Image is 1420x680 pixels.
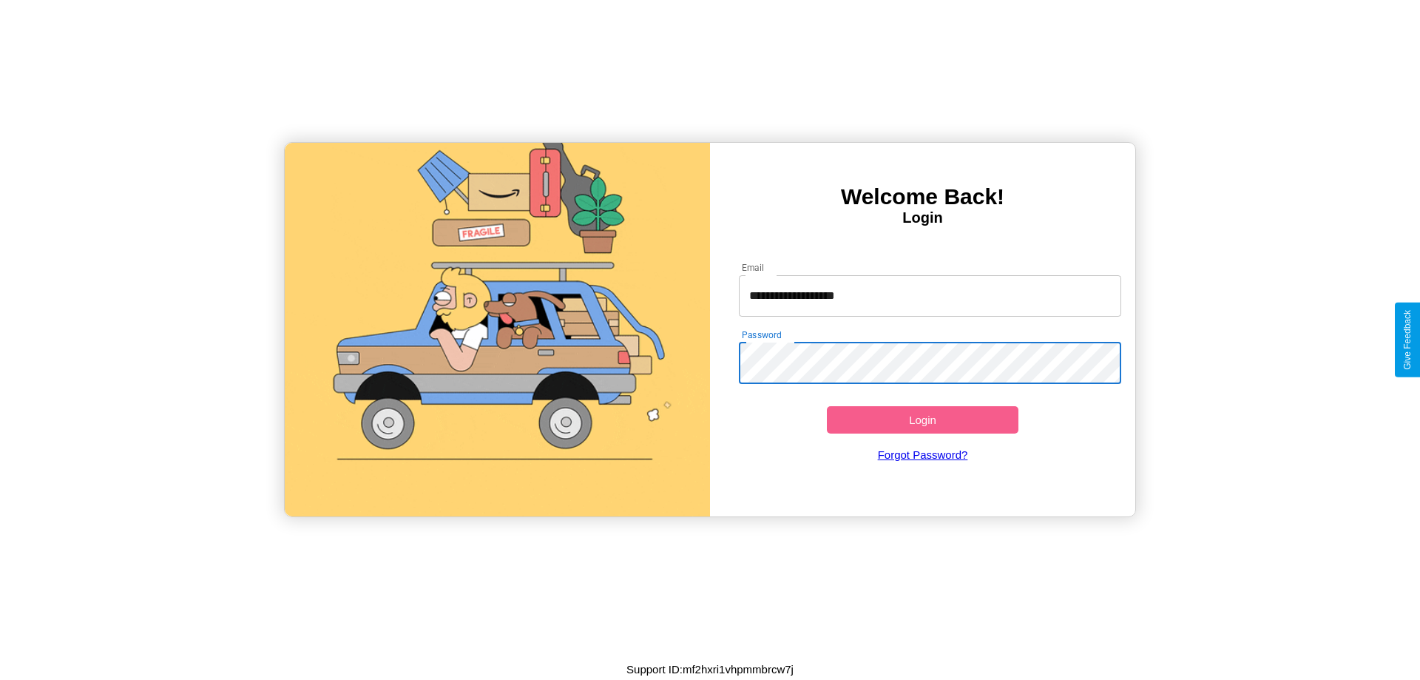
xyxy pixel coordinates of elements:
[626,659,794,679] p: Support ID: mf2hxri1vhpmmbrcw7j
[710,184,1135,209] h3: Welcome Back!
[742,329,781,341] label: Password
[742,261,765,274] label: Email
[285,143,710,516] img: gif
[710,209,1135,226] h4: Login
[1402,310,1413,370] div: Give Feedback
[827,406,1018,434] button: Login
[731,434,1115,476] a: Forgot Password?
